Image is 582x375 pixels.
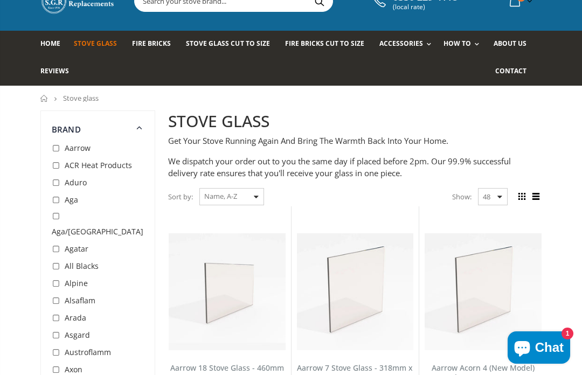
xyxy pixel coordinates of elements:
[74,39,117,48] span: Stove Glass
[169,233,286,350] img: Aarrow 18 Stove Glass
[168,188,193,206] span: Sort by:
[40,58,77,86] a: Reviews
[65,244,88,254] span: Agatar
[186,31,278,58] a: Stove Glass Cut To Size
[65,195,78,205] span: Aga
[285,39,364,48] span: Fire Bricks Cut To Size
[40,66,69,75] span: Reviews
[168,110,542,133] h2: STOVE GLASS
[40,31,68,58] a: Home
[494,31,535,58] a: About us
[444,39,471,48] span: How To
[40,95,48,102] a: Home
[65,313,86,323] span: Arada
[65,278,88,288] span: Alpine
[186,39,269,48] span: Stove Glass Cut To Size
[495,66,526,75] span: Contact
[504,331,573,366] inbox-online-store-chat: Shopify online store chat
[40,39,60,48] span: Home
[516,191,528,203] span: Grid view
[65,160,132,170] span: ACR Heat Products
[63,93,99,103] span: Stove glass
[65,330,90,340] span: Asgard
[425,233,542,350] img: Aarrow Acorn 4 New Model Stove Glass
[530,191,542,203] span: List view
[168,155,542,179] p: We dispatch your order out to you the same day if placed before 2pm. Our 99.9% successful deliver...
[52,124,81,135] span: Brand
[65,261,99,271] span: All Blacks
[65,347,111,357] span: Austroflamm
[494,39,526,48] span: About us
[65,295,95,305] span: Alsaflam
[452,188,472,205] span: Show:
[379,31,436,58] a: Accessories
[168,135,542,147] p: Get Your Stove Running Again And Bring The Warmth Back Into Your Home.
[285,31,372,58] a: Fire Bricks Cut To Size
[65,143,91,153] span: Aarrow
[132,39,171,48] span: Fire Bricks
[65,364,82,374] span: Axon
[379,39,423,48] span: Accessories
[52,226,143,237] span: Aga/[GEOGRAPHIC_DATA]
[132,31,179,58] a: Fire Bricks
[297,233,414,350] img: Aarrow 7 Stove Glass
[495,58,535,86] a: Contact
[65,177,87,188] span: Aduro
[444,31,484,58] a: How To
[74,31,125,58] a: Stove Glass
